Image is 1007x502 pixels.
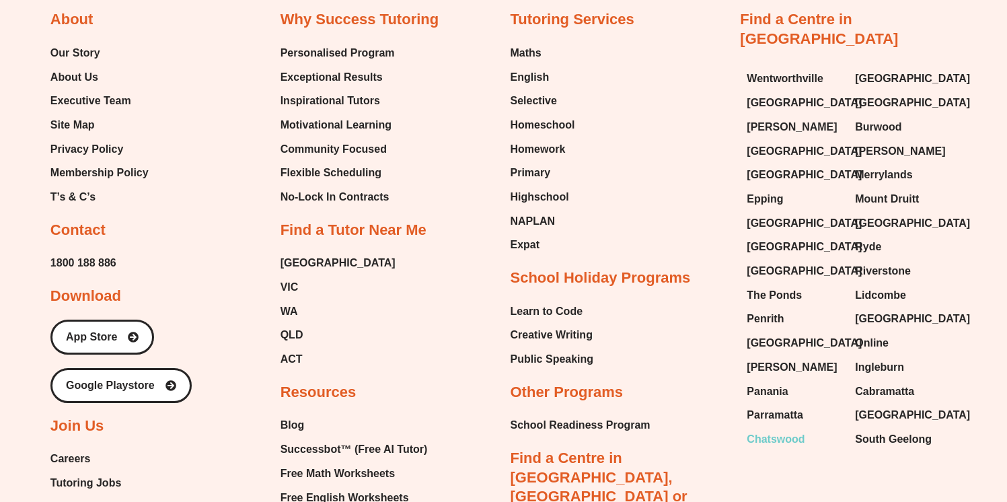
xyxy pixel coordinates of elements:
[855,117,950,137] a: Burwood
[50,43,100,63] span: Our Story
[747,429,805,450] span: Chatswood
[940,437,1007,502] iframe: Chat Widget
[511,187,569,207] span: Highschool
[747,285,802,306] span: The Ponds
[511,383,624,402] h2: Other Programs
[747,333,862,353] span: [GEOGRAPHIC_DATA]
[511,211,556,231] span: NAPLAN
[50,10,94,30] h2: About
[511,268,691,288] h2: School Holiday Programs
[511,163,575,183] a: Primary
[747,69,842,89] a: Wentworthville
[511,163,551,183] span: Primary
[855,357,904,378] span: Ingleburn
[50,320,154,355] a: App Store
[855,141,950,162] a: [PERSON_NAME]
[855,165,950,185] a: Merrylands
[281,325,396,345] a: QLD
[855,309,970,329] span: [GEOGRAPHIC_DATA]
[281,464,441,484] a: Free Math Worksheets
[511,10,634,30] h2: Tutoring Services
[747,309,784,329] span: Penrith
[747,69,823,89] span: Wentworthville
[855,213,970,234] span: [GEOGRAPHIC_DATA]
[855,382,950,402] a: Cabramatta
[281,10,439,30] h2: Why Success Tutoring
[281,415,305,435] span: Blog
[50,253,116,273] a: 1800 188 886
[747,357,842,378] a: [PERSON_NAME]
[747,285,842,306] a: The Ponds
[747,237,842,257] a: [GEOGRAPHIC_DATA]
[740,11,898,47] a: Find a Centre in [GEOGRAPHIC_DATA]
[50,43,149,63] a: Our Story
[281,277,396,297] a: VIC
[511,139,566,159] span: Homework
[281,301,298,322] span: WA
[50,163,149,183] a: Membership Policy
[511,325,593,345] span: Creative Writing
[281,253,396,273] span: [GEOGRAPHIC_DATA]
[281,91,380,111] span: Inspirational Tutors
[855,93,970,113] span: [GEOGRAPHIC_DATA]
[50,368,192,403] a: Google Playstore
[855,405,950,425] a: [GEOGRAPHIC_DATA]
[281,439,428,460] span: Successbot™ (Free AI Tutor)
[855,261,950,281] a: Riverstone
[855,357,950,378] a: Ingleburn
[855,165,912,185] span: Merrylands
[747,165,842,185] a: [GEOGRAPHIC_DATA]
[50,91,149,111] a: Executive Team
[281,187,389,207] span: No-Lock In Contracts
[281,67,395,87] a: Exceptional Results
[281,139,395,159] a: Community Focused
[855,429,950,450] a: South Geelong
[66,380,155,391] span: Google Playstore
[747,261,842,281] a: [GEOGRAPHIC_DATA]
[511,91,575,111] a: Selective
[50,67,98,87] span: About Us
[281,187,395,207] a: No-Lock In Contracts
[855,189,950,209] a: Mount Druitt
[747,93,842,113] a: [GEOGRAPHIC_DATA]
[511,67,550,87] span: English
[50,115,95,135] span: Site Map
[747,141,862,162] span: [GEOGRAPHIC_DATA]
[281,163,381,183] span: Flexible Scheduling
[50,115,149,135] a: Site Map
[281,464,395,484] span: Free Math Worksheets
[747,213,842,234] a: [GEOGRAPHIC_DATA]
[50,187,96,207] span: T’s & C’s
[511,211,575,231] a: NAPLAN
[281,139,387,159] span: Community Focused
[855,285,906,306] span: Lidcombe
[281,221,426,240] h2: Find a Tutor Near Me
[50,67,149,87] a: About Us
[747,333,842,353] a: [GEOGRAPHIC_DATA]
[511,235,575,255] a: Expat
[511,235,540,255] span: Expat
[855,309,950,329] a: [GEOGRAPHIC_DATA]
[747,429,842,450] a: Chatswood
[855,213,950,234] a: [GEOGRAPHIC_DATA]
[281,43,395,63] a: Personalised Program
[747,382,842,402] a: Panania
[855,333,950,353] a: Online
[855,333,889,353] span: Online
[50,449,91,469] span: Careers
[855,429,932,450] span: South Geelong
[747,165,862,185] span: [GEOGRAPHIC_DATA]
[855,69,950,89] a: [GEOGRAPHIC_DATA]
[855,261,911,281] span: Riverstone
[511,301,583,322] span: Learn to Code
[281,439,441,460] a: Successbot™ (Free AI Tutor)
[511,415,650,435] span: School Readiness Program
[747,405,842,425] a: Parramatta
[281,115,395,135] a: Motivational Learning
[747,117,842,137] a: [PERSON_NAME]
[855,69,970,89] span: [GEOGRAPHIC_DATA]
[855,117,901,137] span: Burwood
[747,117,837,137] span: [PERSON_NAME]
